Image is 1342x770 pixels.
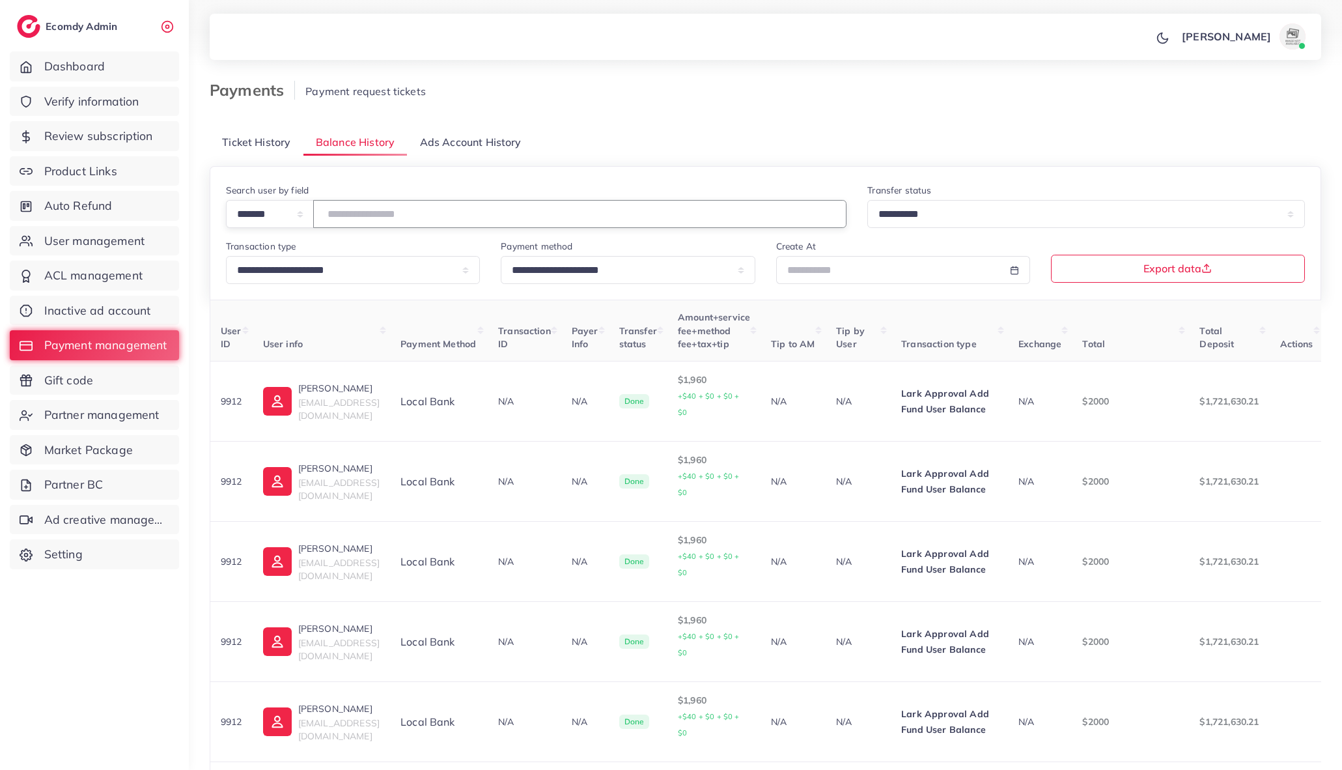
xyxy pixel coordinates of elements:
span: Transaction type [901,338,977,350]
span: N/A [1018,636,1034,648]
p: N/A [836,474,880,489]
a: Partner management [10,400,179,430]
span: N/A [498,716,514,728]
img: avatar [1279,23,1306,50]
img: ic-user-info.36bf1079.svg [263,387,292,416]
p: 9912 [221,393,242,409]
a: Setting [10,539,179,569]
div: Local bank [400,554,477,569]
small: +$40 + $0 + $0 + $0 [678,712,740,737]
p: $1,960 [678,372,750,420]
p: N/A [572,554,598,569]
img: ic-user-info.36bf1079.svg [263,547,292,576]
a: Review subscription [10,121,179,151]
p: 9912 [221,714,242,730]
span: Inactive ad account [44,302,151,319]
div: Local bank [400,715,477,730]
span: Review subscription [44,128,153,145]
span: N/A [498,476,514,487]
span: Market Package [44,442,133,459]
label: Create At [776,240,816,253]
small: +$40 + $0 + $0 + $0 [678,472,740,497]
p: N/A [836,714,880,730]
span: Transaction ID [498,325,551,350]
p: N/A [836,634,880,649]
p: $2000 [1082,474,1179,489]
span: Done [619,635,650,649]
button: Export data [1051,255,1305,283]
span: Verify information [44,93,139,110]
p: $2000 [1082,554,1179,569]
a: Market Package [10,435,179,465]
label: Search user by field [226,184,309,197]
a: logoEcomdy Admin [17,15,120,38]
p: Lark Approval Add Fund User Balance [901,386,998,417]
span: Total [1082,338,1105,350]
img: ic-user-info.36bf1079.svg [263,627,292,656]
p: $1,960 [678,612,750,661]
small: +$40 + $0 + $0 + $0 [678,632,740,657]
span: [EMAIL_ADDRESS][DOMAIN_NAME] [298,397,380,421]
span: Partner management [44,406,160,423]
p: [PERSON_NAME] [298,701,380,717]
small: +$40 + $0 + $0 + $0 [678,552,740,577]
img: ic-user-info.36bf1079.svg [263,467,292,496]
p: $2000 [1082,634,1179,649]
span: Payment request tickets [305,85,426,98]
span: Gift code [44,372,93,389]
span: Setting [44,546,83,563]
span: Done [619,554,650,569]
span: Exchange [1018,338,1061,350]
span: N/A [1018,395,1034,407]
span: N/A [1018,716,1034,728]
img: logo [17,15,40,38]
span: Dashboard [44,58,105,75]
p: N/A [771,714,815,730]
a: Gift code [10,365,179,395]
span: Total Deposit [1199,325,1234,350]
span: N/A [1018,556,1034,567]
a: Partner BC [10,470,179,500]
a: Dashboard [10,51,179,81]
a: [PERSON_NAME]avatar [1175,23,1311,50]
p: N/A [836,393,880,409]
p: 9912 [221,474,242,489]
p: N/A [572,393,598,409]
label: Transfer status [867,184,931,197]
p: [PERSON_NAME] [298,541,380,556]
span: Actions [1280,338,1313,350]
p: Lark Approval Add Fund User Balance [901,706,998,737]
a: Ad creative management [10,505,179,535]
a: ACL management [10,261,179,291]
small: +$40 + $0 + $0 + $0 [678,392,740,417]
p: $1,960 [678,452,750,500]
p: $1,721,630.21 [1199,634,1259,649]
span: Amount+service fee+method fee+tax+tip [678,311,750,350]
p: $2000 [1082,393,1179,409]
p: 9912 [221,634,242,649]
a: Payment management [10,330,179,360]
span: Payer Info [572,325,598,350]
p: [PERSON_NAME] [298,621,380,636]
h3: Payments [210,81,295,100]
span: User management [44,233,145,250]
span: Ads Account History [420,135,522,150]
span: Balance History [316,135,395,150]
div: Local bank [400,394,477,409]
span: N/A [498,636,514,648]
span: ACL management [44,267,143,284]
span: [EMAIL_ADDRESS][DOMAIN_NAME] [298,637,380,662]
div: Local bank [400,635,477,649]
span: N/A [498,395,514,407]
span: Ad creative management [44,511,169,528]
p: $1,721,630.21 [1199,714,1259,730]
p: $2000 [1082,714,1179,730]
p: Lark Approval Add Fund User Balance [901,466,998,497]
label: Transaction type [226,240,296,253]
p: N/A [836,554,880,569]
label: Payment method [501,240,572,253]
p: $1,960 [678,692,750,741]
p: N/A [771,474,815,489]
a: Verify information [10,87,179,117]
h2: Ecomdy Admin [46,20,120,33]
